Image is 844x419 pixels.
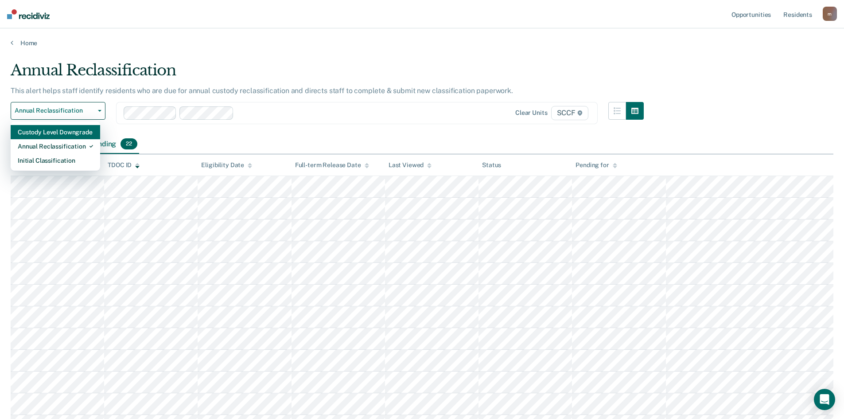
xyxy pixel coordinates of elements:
div: Initial Classification [18,153,93,168]
a: Home [11,39,833,47]
p: This alert helps staff identify residents who are due for annual custody reclassification and dir... [11,86,513,95]
div: Eligibility Date [201,161,252,169]
div: Open Intercom Messenger [814,389,835,410]
div: Last Viewed [389,161,432,169]
button: Annual Reclassification [11,102,105,120]
div: Custody Level Downgrade [18,125,93,139]
span: SCCF [551,106,588,120]
div: Annual Reclassification [11,61,644,86]
div: Pending for [576,161,617,169]
div: Pending22 [88,135,139,154]
div: TDOC ID [108,161,140,169]
div: Annual Reclassification [18,139,93,153]
div: Full-term Release Date [295,161,369,169]
div: Clear units [515,109,548,117]
div: Status [482,161,501,169]
span: Annual Reclassification [15,107,94,114]
button: m [823,7,837,21]
img: Recidiviz [7,9,50,19]
span: 22 [121,138,137,150]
